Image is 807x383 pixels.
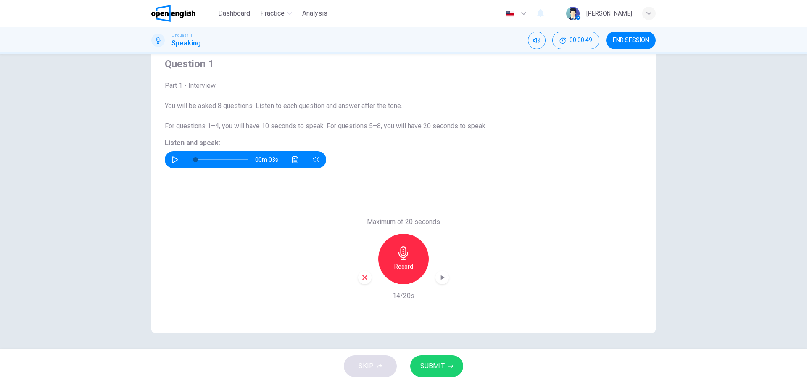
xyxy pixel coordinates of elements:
[570,37,592,44] span: 00:00:49
[393,291,414,301] h6: 14/20s
[151,5,215,22] a: OpenEnglish logo
[528,32,546,49] div: Mute
[165,139,220,147] span: Listen and speak:
[165,102,402,110] span: You will be asked 8 questions. Listen to each question and answer after the tone.
[165,57,642,71] h4: Question 1
[171,38,201,48] h1: Speaking
[606,32,656,49] button: END SESSION
[260,8,285,18] span: Practice
[255,151,285,168] span: 00m 03s
[218,8,250,18] span: Dashboard
[165,82,216,90] span: Part 1 - Interview
[505,11,515,17] img: en
[151,5,195,22] img: OpenEnglish logo
[420,360,445,372] span: SUBMIT
[566,7,580,20] img: Profile picture
[378,234,429,284] button: Record
[552,32,599,49] div: Hide
[215,6,253,21] button: Dashboard
[289,151,302,168] button: Click to see the audio transcription
[586,8,632,18] div: [PERSON_NAME]
[410,355,463,377] button: SUBMIT
[302,8,327,18] span: Analysis
[613,37,649,44] span: END SESSION
[299,6,331,21] button: Analysis
[367,217,440,227] h6: Maximum of 20 seconds
[171,32,192,38] span: Linguaskill
[165,122,487,130] span: For questions 1–4, you will have 10 seconds to speak. For questions 5–8, you will have 20 seconds...
[552,32,599,49] button: 00:00:49
[394,261,413,272] h6: Record
[257,6,295,21] button: Practice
